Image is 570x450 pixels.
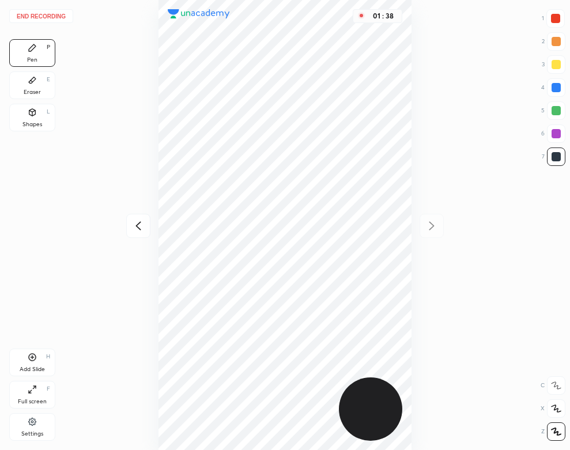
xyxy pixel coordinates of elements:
div: Eraser [24,89,41,95]
div: 2 [542,32,565,51]
div: 6 [541,124,565,143]
div: C [541,376,565,395]
div: H [46,354,50,360]
div: X [541,399,565,418]
div: Add Slide [20,366,45,372]
button: End recording [9,9,73,23]
div: F [47,386,50,392]
div: Settings [21,431,43,437]
div: 4 [541,78,565,97]
div: Shapes [22,122,42,127]
div: E [47,77,50,82]
div: Z [541,422,565,441]
div: 1 [542,9,565,28]
div: 7 [542,148,565,166]
div: Full screen [18,399,47,404]
img: logo.38c385cc.svg [168,9,230,18]
div: P [47,44,50,50]
div: 01 : 38 [369,12,397,20]
div: 5 [541,101,565,120]
div: Pen [27,57,37,63]
div: L [47,109,50,115]
div: 3 [542,55,565,74]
